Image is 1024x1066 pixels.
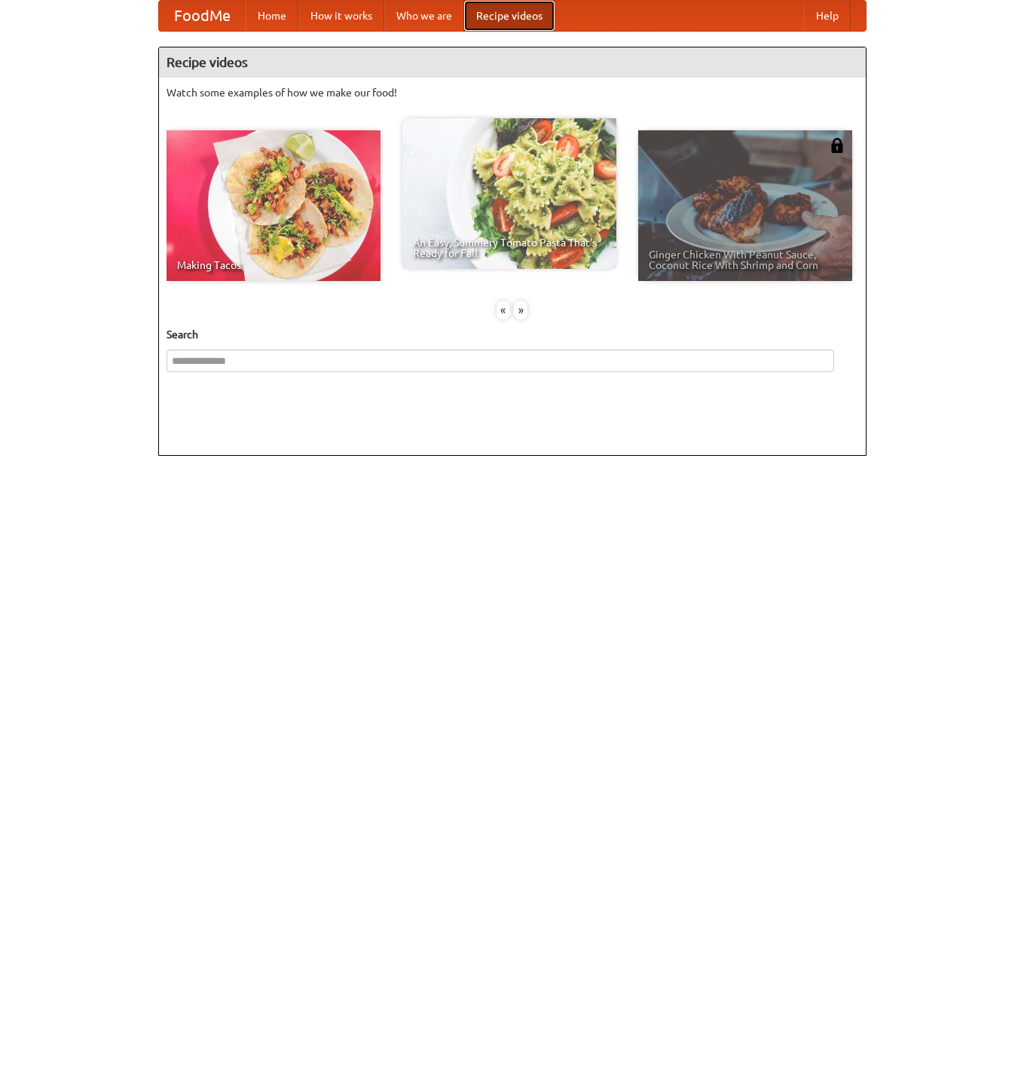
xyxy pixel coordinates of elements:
a: Who we are [384,1,464,31]
h4: Recipe videos [159,47,866,78]
p: Watch some examples of how we make our food! [167,85,858,100]
a: Making Tacos [167,130,381,281]
span: An Easy, Summery Tomato Pasta That's Ready for Fall [413,237,606,258]
img: 483408.png [830,138,845,153]
a: Help [804,1,851,31]
span: Making Tacos [177,260,370,270]
div: » [514,301,527,319]
a: An Easy, Summery Tomato Pasta That's Ready for Fall [402,118,616,269]
a: Home [246,1,298,31]
a: Recipe videos [464,1,555,31]
div: « [497,301,510,319]
h5: Search [167,327,858,342]
a: How it works [298,1,384,31]
a: FoodMe [159,1,246,31]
